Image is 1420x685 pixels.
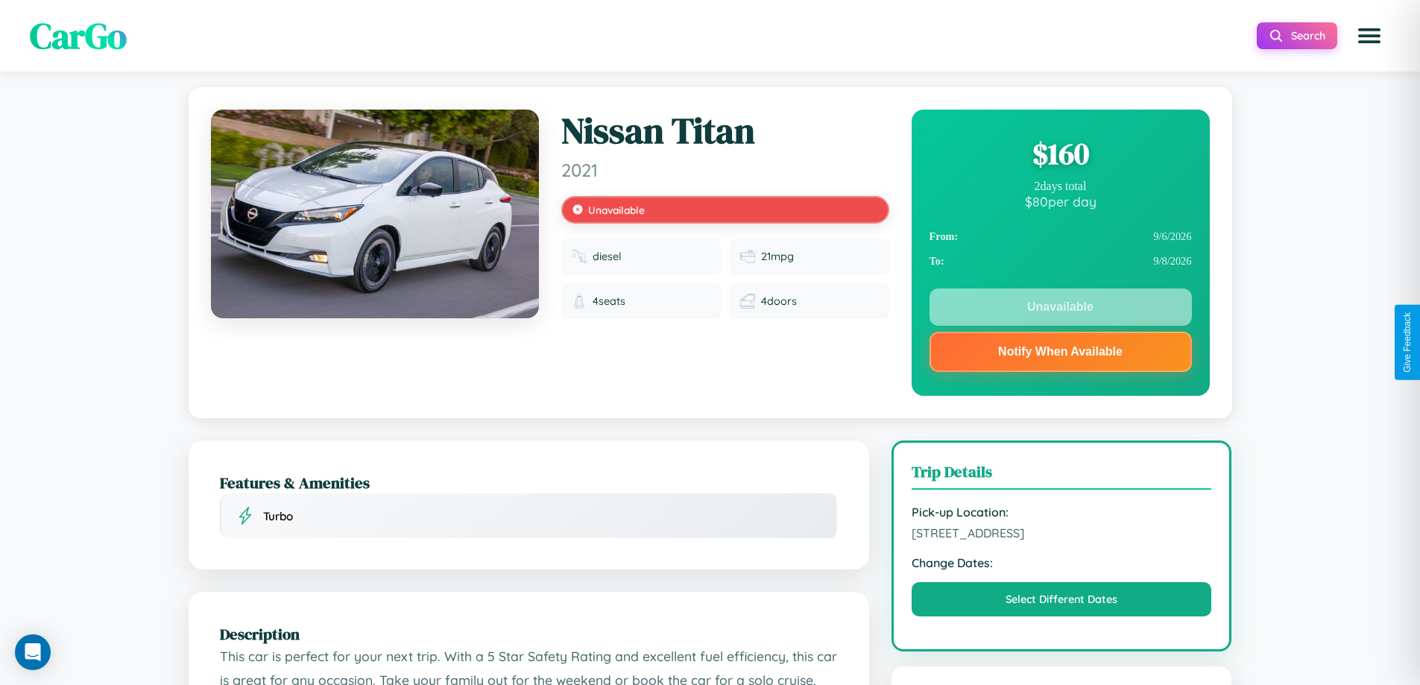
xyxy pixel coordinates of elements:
img: Fuel type [572,249,587,264]
button: Search [1257,22,1337,49]
span: CarGo [30,11,127,60]
button: Notify When Available [930,332,1192,372]
strong: Change Dates: [912,555,1212,570]
span: diesel [593,250,622,263]
img: Fuel efficiency [740,249,755,264]
div: Open Intercom Messenger [15,634,51,670]
h3: Trip Details [912,461,1212,490]
div: 2 days total [930,180,1192,193]
span: 2021 [561,159,889,181]
span: Turbo [263,509,293,523]
h1: Nissan Titan [561,110,889,153]
div: 9 / 6 / 2026 [930,224,1192,249]
button: Unavailable [930,288,1192,326]
span: 21 mpg [761,250,794,263]
div: Give Feedback [1402,312,1413,373]
span: Search [1291,29,1325,42]
span: Unavailable [588,203,645,216]
h2: Description [220,623,838,645]
span: 4 seats [593,294,625,308]
strong: Pick-up Location: [912,505,1212,520]
span: 4 doors [761,294,797,308]
button: Open menu [1348,15,1390,57]
img: Seats [572,294,587,309]
strong: From: [930,230,959,243]
strong: To: [930,255,944,268]
div: $ 160 [930,133,1192,174]
button: Select Different Dates [912,582,1212,616]
img: Doors [740,294,755,309]
div: 9 / 8 / 2026 [930,249,1192,274]
div: $ 80 per day [930,193,1192,209]
span: [STREET_ADDRESS] [912,525,1212,540]
img: Nissan Titan 2021 [211,110,539,318]
h2: Features & Amenities [220,472,838,493]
